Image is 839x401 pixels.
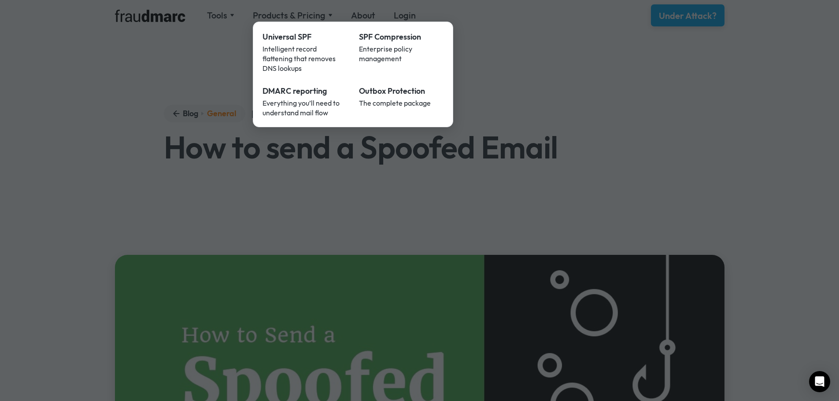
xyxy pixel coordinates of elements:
[256,79,353,124] a: DMARC reportingEverything you’ll need to understand mail flow
[359,98,444,108] div: The complete package
[359,44,444,63] div: Enterprise policy management
[253,22,453,127] nav: Products & Pricing
[262,85,347,97] div: DMARC reporting
[262,98,347,118] div: Everything you’ll need to understand mail flow
[359,31,444,43] div: SPF Compression
[262,31,347,43] div: Universal SPF
[353,79,450,124] a: Outbox ProtectionThe complete package
[353,25,450,79] a: SPF CompressionEnterprise policy management
[262,44,347,73] div: Intelligent record flattening that removes DNS lookups
[359,85,444,97] div: Outbox Protection
[256,25,353,79] a: Universal SPFIntelligent record flattening that removes DNS lookups
[809,371,830,392] div: Open Intercom Messenger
